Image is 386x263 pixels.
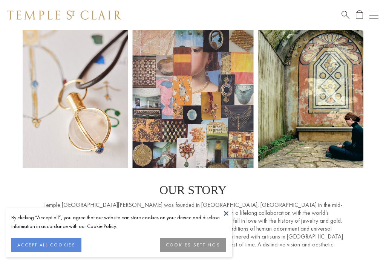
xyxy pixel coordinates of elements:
[42,201,344,256] p: Temple [GEOGRAPHIC_DATA][PERSON_NAME] was founded in [GEOGRAPHIC_DATA], [GEOGRAPHIC_DATA] in the ...
[348,228,378,255] iframe: Gorgias live chat messenger
[342,10,349,20] a: Search
[369,11,378,20] button: Open navigation
[8,11,121,20] img: Temple St. Clair
[11,213,226,231] div: By clicking “Accept all”, you agree that our website can store cookies on your device and disclos...
[11,238,81,252] button: ACCEPT ALL COOKIES
[356,10,363,20] a: Open Shopping Bag
[42,183,344,197] p: OUR STORY
[160,238,226,252] button: COOKIES SETTINGS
